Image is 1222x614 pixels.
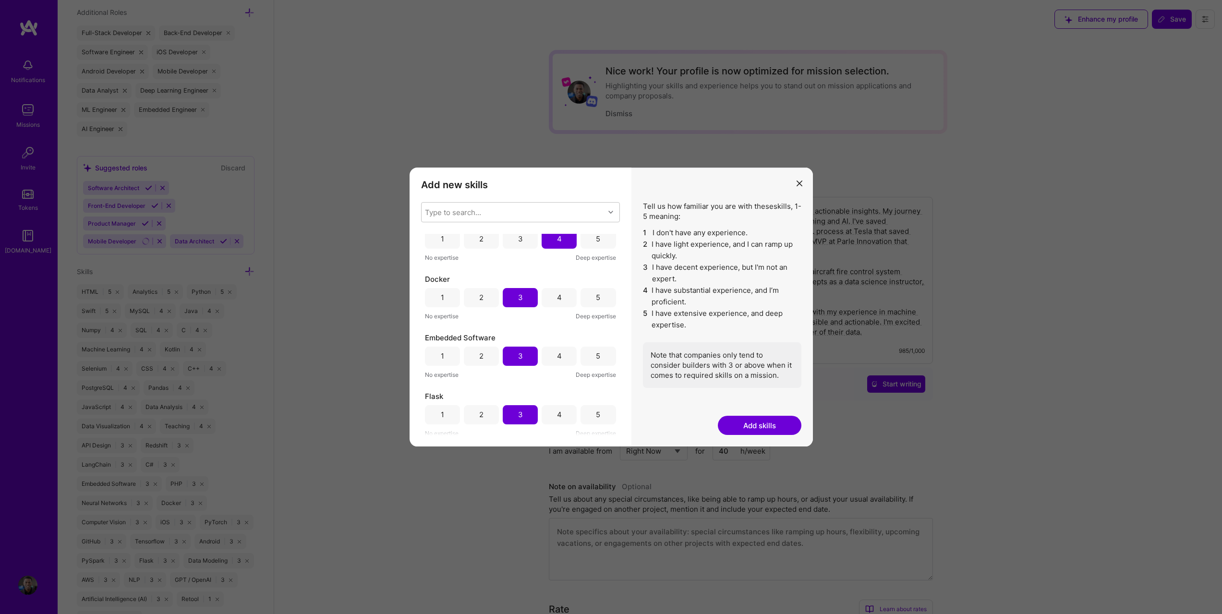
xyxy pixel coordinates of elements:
span: No expertise [425,428,459,438]
div: 2 [479,292,484,302]
span: Docker [425,274,450,284]
span: Flask [425,391,443,401]
h3: Add new skills [421,179,620,191]
div: 5 [596,351,600,361]
div: 2 [479,409,484,420]
li: I have substantial experience, and I’m proficient. [643,285,801,308]
span: Embedded Software [425,333,496,343]
div: 4 [557,409,562,420]
span: Deep expertise [576,253,616,263]
span: Deep expertise [576,370,616,380]
div: 3 [518,234,523,244]
div: 1 [441,234,444,244]
div: 1 [441,351,444,361]
div: 4 [557,351,562,361]
span: 5 [643,308,648,331]
span: No expertise [425,253,459,263]
div: Note that companies only tend to consider builders with 3 or above when it comes to required skil... [643,342,801,388]
li: I have decent experience, but I'm not an expert. [643,262,801,285]
div: 1 [441,292,444,302]
div: modal [410,168,813,447]
div: 4 [557,292,562,302]
div: 5 [596,234,600,244]
span: Deep expertise [576,428,616,438]
div: 5 [596,409,600,420]
div: Type to search... [425,207,481,217]
div: 3 [518,292,523,302]
span: 3 [643,262,648,285]
button: Add skills [718,416,801,435]
i: icon Close [797,181,802,186]
div: 2 [479,351,484,361]
div: 3 [518,409,523,420]
li: I have extensive experience, and deep expertise. [643,308,801,331]
i: icon Chevron [608,210,613,215]
div: 5 [596,292,600,302]
div: 3 [518,351,523,361]
div: Tell us how familiar you are with these skills , 1-5 meaning: [643,201,801,388]
span: No expertise [425,311,459,321]
li: I have light experience, and I can ramp up quickly. [643,239,801,262]
div: 4 [557,234,562,244]
span: Deep expertise [576,311,616,321]
span: 4 [643,285,648,308]
div: 1 [441,409,444,420]
li: I don't have any experience. [643,227,801,239]
span: 1 [643,227,649,239]
span: No expertise [425,370,459,380]
span: 2 [643,239,648,262]
div: 2 [479,234,484,244]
